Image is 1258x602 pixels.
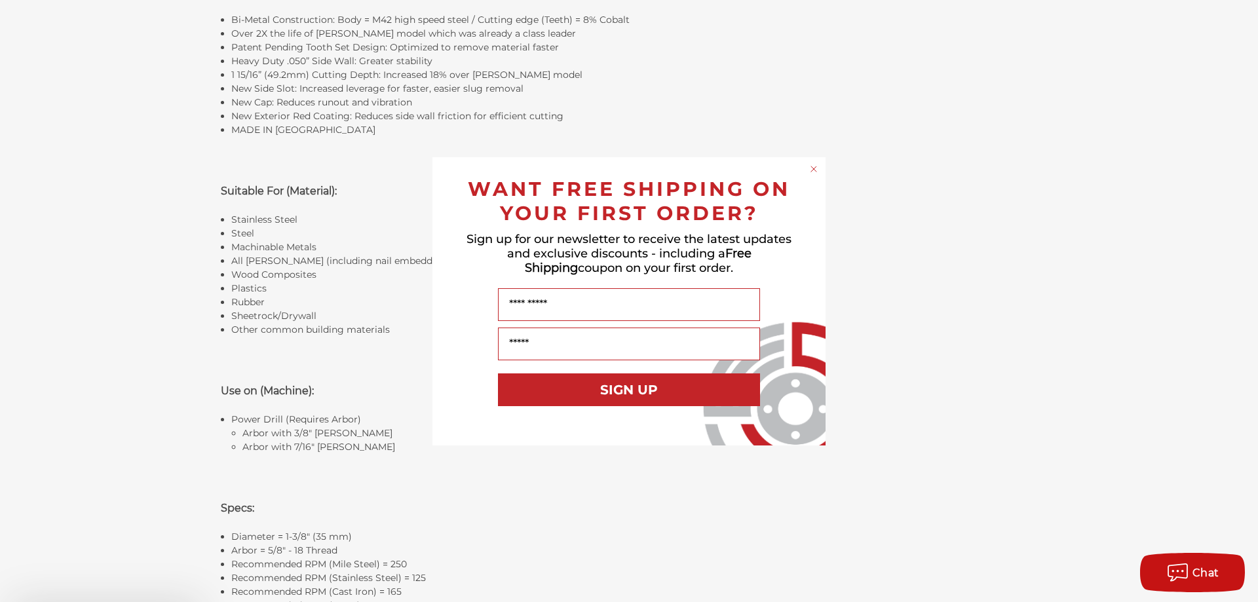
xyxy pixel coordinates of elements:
[1192,567,1219,579] span: Chat
[525,246,752,275] span: Free Shipping
[498,373,760,406] button: SIGN UP
[807,162,820,176] button: Close dialog
[1140,553,1245,592] button: Chat
[467,232,791,275] span: Sign up for our newsletter to receive the latest updates and exclusive discounts - including a co...
[468,177,790,225] span: WANT FREE SHIPPING ON YOUR FIRST ORDER?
